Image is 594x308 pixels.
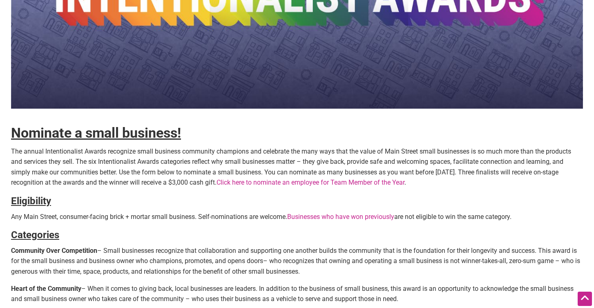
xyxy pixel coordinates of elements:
p: The annual Intentionalist Awards recognize small business community champions and celebrate the m... [11,146,583,188]
a: Click here to nominate an employee for Team Member of the Year [217,179,404,186]
p: – Small businesses recognize that collaboration and supporting one another builds the community t... [11,246,583,277]
strong: Community Over Competition [11,247,97,254]
strong: Nominate a small business! [11,125,181,141]
p: – When it comes to giving back, local businesses are leaders. In addition to the business of smal... [11,283,583,304]
p: Any Main Street, consumer-facing brick + mortar small business. Self-nominations are welcome. are... [11,212,583,222]
div: Scroll Back to Top [578,292,592,306]
strong: Heart of the Community [11,285,81,292]
strong: Categories [11,229,59,241]
a: Businesses who have won previously [287,213,394,221]
strong: Eligibility [11,195,51,207]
